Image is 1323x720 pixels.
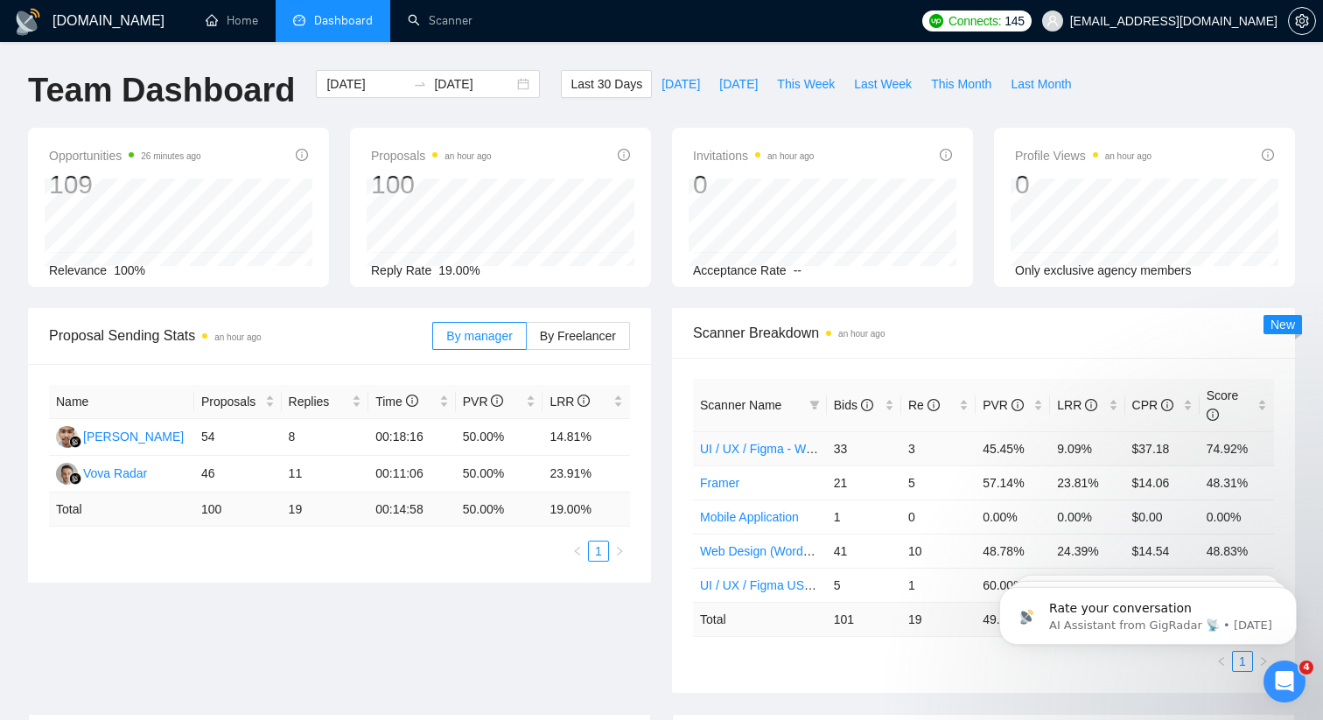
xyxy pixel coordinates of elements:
div: 0 [1015,168,1151,201]
span: PVR [983,398,1024,412]
td: 0.00% [1200,500,1274,534]
a: 1 [589,542,608,561]
span: info-circle [1085,399,1097,411]
span: info-circle [491,395,503,407]
span: Only exclusive agency members [1015,263,1192,277]
span: LRR [1057,398,1097,412]
span: Re [908,398,940,412]
span: Invitations [693,145,814,166]
td: 8 [282,419,369,456]
span: Proposal Sending Stats [49,325,432,346]
span: right [614,546,625,556]
button: left [567,541,588,562]
img: gigradar-bm.png [69,472,81,485]
span: This Month [931,74,991,94]
td: 101 [827,602,901,636]
th: Replies [282,385,369,419]
td: 00:14:58 [368,493,456,527]
input: Start date [326,74,406,94]
span: info-circle [296,149,308,161]
span: This Week [777,74,835,94]
td: 0 [901,500,976,534]
td: $37.18 [1125,431,1200,465]
td: 0.00% [976,500,1050,534]
a: UI / UX / Figma - Worldwide [[PERSON_NAME]] [700,442,962,456]
span: filter [809,400,820,410]
span: Dashboard [314,13,373,28]
a: setting [1288,14,1316,28]
td: 1 [901,568,976,602]
iframe: Intercom live chat [1263,661,1305,703]
span: info-circle [1207,409,1219,421]
td: 19 [282,493,369,527]
span: 145 [1004,11,1024,31]
span: info-circle [406,395,418,407]
span: Last Month [1011,74,1071,94]
span: Proposals [371,145,492,166]
div: 0 [693,168,814,201]
td: 0.00% [1050,500,1124,534]
span: 19.00% [438,263,479,277]
div: 109 [49,168,201,201]
time: an hour ago [838,329,885,339]
span: info-circle [1011,399,1024,411]
td: 5 [901,465,976,500]
span: to [413,77,427,91]
td: Total [693,602,827,636]
span: swap-right [413,77,427,91]
button: right [609,541,630,562]
span: user [1046,15,1059,27]
button: setting [1288,7,1316,35]
td: 74.92% [1200,431,1274,465]
td: $14.54 [1125,534,1200,568]
td: 23.81% [1050,465,1124,500]
a: Framer [700,476,739,490]
span: Acceptance Rate [693,263,787,277]
td: 19.00 % [542,493,630,527]
span: Opportunities [49,145,201,166]
span: filter [806,392,823,418]
a: searchScanner [408,13,472,28]
span: Time [375,395,417,409]
td: 50.00 % [456,493,543,527]
td: 48.78% [976,534,1050,568]
td: 48.31% [1200,465,1274,500]
span: info-circle [861,399,873,411]
span: [DATE] [719,74,758,94]
td: 10 [901,534,976,568]
span: Last Week [854,74,912,94]
div: Vova Radar [83,464,147,483]
td: 54 [194,419,282,456]
td: 57.14% [976,465,1050,500]
span: LRR [549,395,590,409]
a: Web Design (Wordpress | Framer) [700,544,886,558]
iframe: Intercom notifications message [973,550,1323,673]
td: 45.45% [976,431,1050,465]
span: Last 30 Days [570,74,642,94]
span: Scanner Name [700,398,781,412]
th: Proposals [194,385,282,419]
span: PVR [463,395,504,409]
time: an hour ago [214,332,261,342]
td: 50.00% [456,419,543,456]
img: VR [56,463,78,485]
span: New [1270,318,1295,332]
td: 23.91% [542,456,630,493]
time: 26 minutes ago [141,151,200,161]
td: 33 [827,431,901,465]
span: left [572,546,583,556]
td: 14.81% [542,419,630,456]
span: [DATE] [661,74,700,94]
li: Previous Page [567,541,588,562]
input: End date [434,74,514,94]
td: $14.06 [1125,465,1200,500]
a: homeHome [206,13,258,28]
td: 41 [827,534,901,568]
span: By manager [446,329,512,343]
span: Bids [834,398,873,412]
span: dashboard [293,14,305,26]
button: Last 30 Days [561,70,652,98]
